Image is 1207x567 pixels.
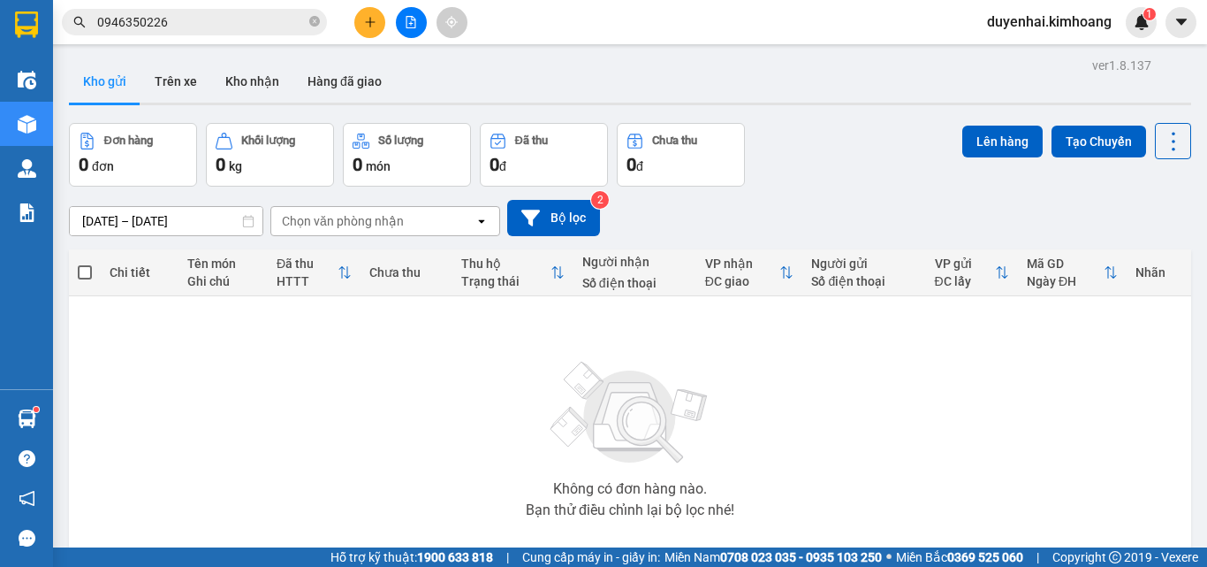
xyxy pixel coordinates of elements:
[474,214,489,228] svg: open
[506,548,509,567] span: |
[1134,14,1150,30] img: icon-new-feature
[636,159,643,173] span: đ
[18,71,36,89] img: warehouse-icon
[617,123,745,187] button: Chưa thu0đ
[886,554,892,561] span: ⚪️
[582,255,687,269] div: Người nhận
[1165,7,1196,38] button: caret-down
[309,14,320,31] span: close-circle
[293,60,396,103] button: Hàng đã giao
[366,159,391,173] span: món
[526,503,734,517] div: Bạn thử điều chỉnh lại bộ lọc nhé!
[507,200,600,236] button: Bộ lọc
[110,265,170,280] div: Chi tiết
[436,7,467,38] button: aim
[480,123,608,187] button: Đã thu0đ
[282,212,404,230] div: Chọn văn phòng nhận
[664,548,882,567] span: Miền Nam
[720,550,882,564] strong: 0708 023 035 - 0935 103 250
[354,7,385,38] button: plus
[1173,14,1189,30] span: caret-down
[97,12,306,32] input: Tìm tên, số ĐT hoặc mã đơn
[896,548,1023,567] span: Miền Bắc
[396,7,427,38] button: file-add
[652,134,697,147] div: Chưa thu
[369,265,444,280] div: Chưa thu
[962,126,1043,157] button: Lên hàng
[1143,8,1156,20] sup: 1
[187,274,258,288] div: Ghi chú
[1146,8,1152,20] span: 1
[626,154,636,175] span: 0
[705,274,780,288] div: ĐC giao
[1027,274,1104,288] div: Ngày ĐH
[1092,56,1151,75] div: ver 1.8.137
[1018,249,1127,296] th: Toggle SortBy
[1027,257,1104,271] div: Mã GD
[241,134,295,147] div: Khối lượng
[1036,548,1039,567] span: |
[461,274,550,288] div: Trạng thái
[92,159,114,173] span: đơn
[378,134,423,147] div: Số lượng
[811,274,916,288] div: Số điện thoại
[522,548,660,567] span: Cung cấp máy in - giấy in:
[70,207,262,235] input: Select a date range.
[1109,551,1121,563] span: copyright
[277,274,338,288] div: HTTT
[15,11,38,38] img: logo-vxr
[343,123,471,187] button: Số lượng0món
[452,249,573,296] th: Toggle SortBy
[18,410,36,428] img: warehouse-icon
[18,115,36,134] img: warehouse-icon
[216,154,225,175] span: 0
[18,159,36,178] img: warehouse-icon
[811,257,916,271] div: Người gửi
[499,159,506,173] span: đ
[935,274,996,288] div: ĐC lấy
[490,154,499,175] span: 0
[277,257,338,271] div: Đã thu
[705,257,780,271] div: VP nhận
[353,154,362,175] span: 0
[19,490,35,507] span: notification
[461,257,550,271] div: Thu hộ
[1051,126,1146,157] button: Tạo Chuyến
[973,11,1126,33] span: duyenhai.kimhoang
[542,351,718,475] img: svg+xml;base64,PHN2ZyBjbGFzcz0ibGlzdC1wbHVnX19zdmciIHhtbG5zPSJodHRwOi8vd3d3LnczLm9yZy8yMDAwL3N2Zy...
[34,407,39,412] sup: 1
[79,154,88,175] span: 0
[405,16,417,28] span: file-add
[364,16,376,28] span: plus
[229,159,242,173] span: kg
[69,60,140,103] button: Kho gửi
[69,123,197,187] button: Đơn hàng0đơn
[696,249,803,296] th: Toggle SortBy
[211,60,293,103] button: Kho nhận
[553,482,707,496] div: Không có đơn hàng nào.
[445,16,458,28] span: aim
[926,249,1019,296] th: Toggle SortBy
[582,276,687,290] div: Số điện thoại
[330,548,493,567] span: Hỗ trợ kỹ thuật:
[140,60,211,103] button: Trên xe
[206,123,334,187] button: Khối lượng0kg
[19,530,35,547] span: message
[18,203,36,222] img: solution-icon
[935,257,996,271] div: VP gửi
[73,16,86,28] span: search
[104,134,153,147] div: Đơn hàng
[268,249,361,296] th: Toggle SortBy
[591,191,609,209] sup: 2
[19,450,35,467] span: question-circle
[1135,265,1181,280] div: Nhãn
[309,16,320,27] span: close-circle
[187,257,258,271] div: Tên món
[947,550,1023,564] strong: 0369 525 060
[417,550,493,564] strong: 1900 633 818
[515,134,548,147] div: Đã thu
